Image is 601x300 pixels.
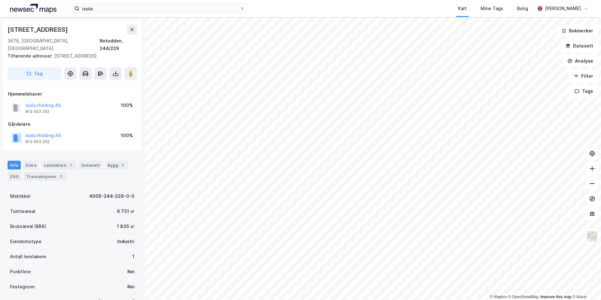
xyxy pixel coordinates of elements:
div: Bygg [105,161,128,169]
a: Mapbox [490,295,507,299]
div: 100% [121,132,133,139]
img: logo.a4113a55bc3d86da70a041830d287a7e.svg [10,4,57,13]
div: Bruksareal (BRA) [10,223,46,230]
iframe: Chat Widget [570,270,601,300]
div: Hjemmelshaver [8,90,137,98]
div: Tomteareal [10,208,35,215]
a: Improve this map [540,295,571,299]
button: Tags [569,85,598,97]
span: Tilhørende adresser: [8,53,54,58]
div: ESG [8,172,21,181]
div: Punktleie [10,268,31,275]
div: Info [8,161,21,169]
div: 100% [121,102,133,109]
div: 1 [132,253,135,260]
div: Matrikkel [10,192,30,200]
div: Nei [127,268,135,275]
div: Kart [458,5,467,12]
button: Analyse [562,55,598,67]
div: 3 [119,162,126,168]
div: Transaksjoner [24,172,67,181]
div: 3678, [GEOGRAPHIC_DATA], [GEOGRAPHIC_DATA] [8,37,100,52]
img: Z [586,231,598,242]
div: [STREET_ADDRESS] [8,52,132,60]
div: Eiendomstype [10,238,41,245]
button: Filter [568,70,598,82]
div: 2 [58,173,64,180]
div: Bolig [517,5,528,12]
div: 813 003 252 [25,109,49,114]
a: OpenStreetMap [508,295,539,299]
button: Tag [8,67,62,80]
div: [PERSON_NAME] [545,5,581,12]
div: Datasett [79,161,102,169]
div: Festegrunn [10,283,35,291]
div: 813 003 252 [25,139,49,144]
div: Antall leietakere [10,253,46,260]
input: Søk på adresse, matrikkel, gårdeiere, leietakere eller personer [80,4,240,13]
div: Industri [117,238,135,245]
div: 1 835 ㎡ [117,223,135,230]
div: 1 [68,162,74,168]
div: Mine Tags [481,5,503,12]
button: Datasett [560,40,598,52]
div: 4005-244-229-0-0 [89,192,135,200]
div: Gårdeiere [8,120,137,128]
div: [STREET_ADDRESS] [8,25,69,35]
div: Eiere [23,161,39,169]
button: Bokmerker [556,25,598,37]
div: Leietakere [41,161,76,169]
div: Notodden, 244/229 [100,37,137,52]
div: 6 731 ㎡ [117,208,135,215]
div: Nei [127,283,135,291]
